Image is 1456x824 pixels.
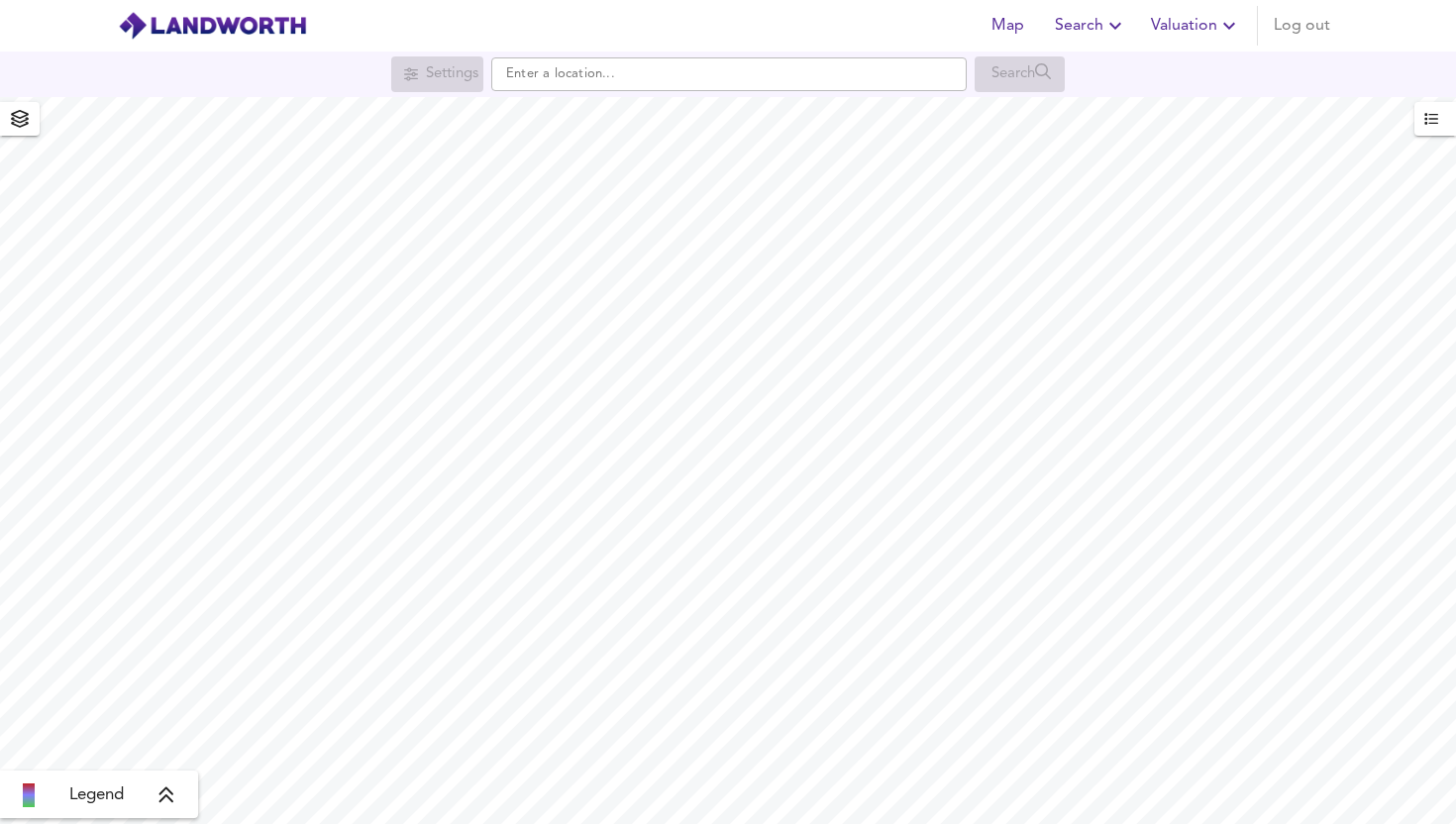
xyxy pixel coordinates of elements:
[1143,6,1249,46] button: Valuation
[118,11,307,41] img: logo
[975,56,1065,92] div: Search for a location first or explore the map
[1151,12,1241,40] span: Valuation
[1055,12,1127,40] span: Search
[1047,6,1135,46] button: Search
[1266,6,1338,46] button: Log out
[391,56,483,92] div: Search for a location first or explore the map
[69,783,124,807] span: Legend
[984,12,1031,40] span: Map
[976,6,1039,46] button: Map
[491,57,967,91] input: Enter a location...
[1274,12,1330,40] span: Log out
